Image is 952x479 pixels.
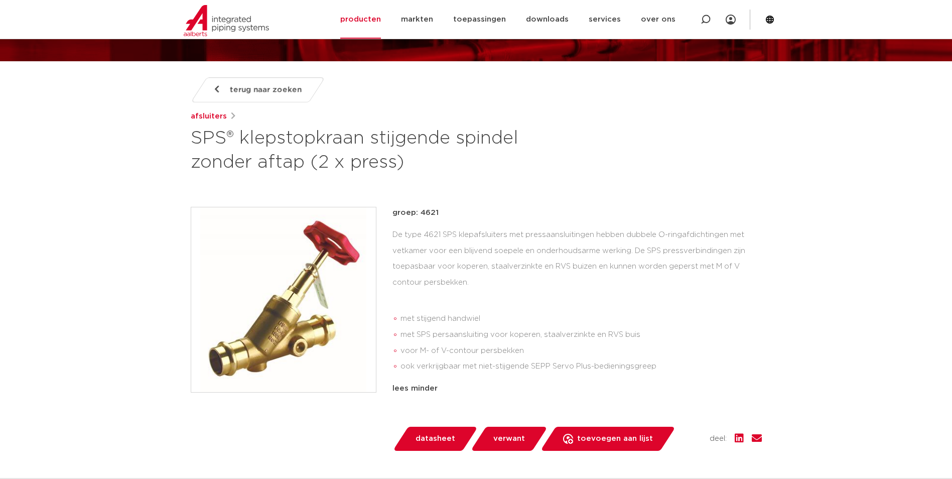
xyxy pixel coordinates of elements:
[400,311,762,327] li: met stijgend handwiel
[392,383,762,395] div: lees minder
[577,431,653,447] span: toevoegen aan lijst
[392,207,762,219] p: groep: 4621
[190,77,325,102] a: terug naar zoeken
[710,433,727,445] span: deel:
[470,427,548,451] a: verwant
[400,327,762,343] li: met SPS persaansluiting voor koperen, staalverzinkte en RVS buis
[400,358,762,375] li: ook verkrijgbaar met niet-stijgende SEPP Servo Plus-bedieningsgreep
[392,227,762,379] div: De type 4621 SPS klepafsluiters met pressaansluitingen hebben dubbele O-ringafdichtingen met vetk...
[400,343,762,359] li: voor M- of V-contour persbekken
[416,431,455,447] span: datasheet
[392,427,478,451] a: datasheet
[230,82,302,98] span: terug naar zoeken
[493,431,525,447] span: verwant
[191,127,568,175] h1: SPS® klepstopkraan stijgende spindel zonder aftap (2 x press)
[191,110,227,123] a: afsluiters
[191,207,376,392] img: Product Image for SPS® klepstopkraan stijgende spindel zonder aftap (2 x press)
